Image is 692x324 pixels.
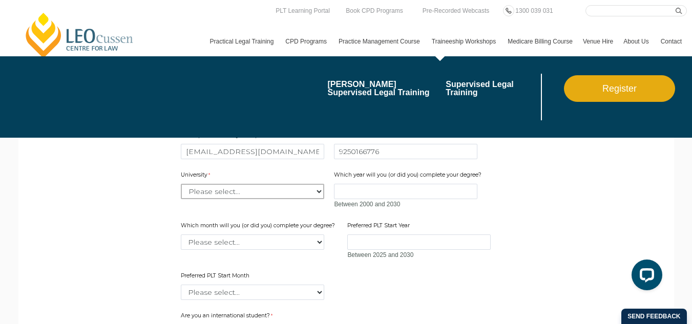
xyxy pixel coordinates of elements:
[515,7,553,14] span: 1300 039 031
[347,222,412,232] label: Preferred PLT Start Year
[502,27,578,56] a: Medicare Billing Course
[334,144,477,159] input: Mobile
[446,80,538,97] a: Supervised Legal Training
[618,27,655,56] a: About Us
[181,285,324,300] select: Preferred PLT Start Month
[205,27,281,56] a: Practical Legal Training
[347,251,413,258] span: Between 2025 and 2030
[181,184,324,199] select: University
[181,222,338,232] label: Which month will you (or did you) complete your degree?
[564,75,675,102] a: Register
[334,201,400,208] span: Between 2000 and 2030
[578,27,618,56] a: Venue Hire
[656,27,687,56] a: Contact
[333,27,427,56] a: Practice Management Course
[280,27,333,56] a: CPD Programs
[181,234,324,250] select: Which month will you (or did you) complete your degree?
[347,234,491,250] input: Preferred PLT Start Year
[327,80,438,97] a: [PERSON_NAME] Supervised Legal Training
[513,5,555,16] a: 1300 039 031
[181,312,283,322] label: Are you an international student?
[334,171,484,181] label: Which year will you (or did you) complete your degree?
[181,171,213,181] label: University
[427,27,502,56] a: Traineeship Workshops
[420,5,492,16] a: Pre-Recorded Webcasts
[181,144,324,159] input: Email (Non-University email)
[181,272,252,282] label: Preferred PLT Start Month
[334,184,477,199] input: Which year will you (or did you) complete your degree?
[343,5,405,16] a: Book CPD Programs
[623,255,666,298] iframe: LiveChat chat widget
[273,5,332,16] a: PLT Learning Portal
[23,11,136,59] a: [PERSON_NAME] Centre for Law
